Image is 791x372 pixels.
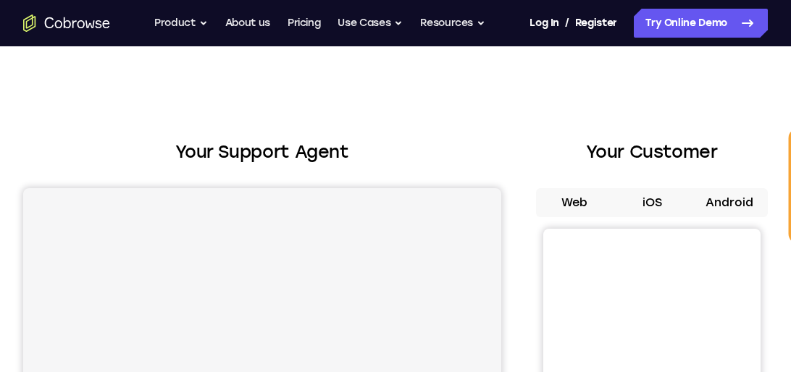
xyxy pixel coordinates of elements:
a: Go to the home page [23,14,110,32]
button: Android [690,188,768,217]
span: / [565,14,569,32]
button: Product [154,9,208,38]
a: Register [575,9,617,38]
a: Try Online Demo [634,9,768,38]
button: Resources [420,9,485,38]
h2: Your Support Agent [23,139,501,165]
button: Use Cases [338,9,403,38]
a: Pricing [288,9,321,38]
button: iOS [614,188,691,217]
button: Web [536,188,614,217]
h2: Your Customer [536,139,768,165]
a: Log In [530,9,558,38]
a: About us [225,9,270,38]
